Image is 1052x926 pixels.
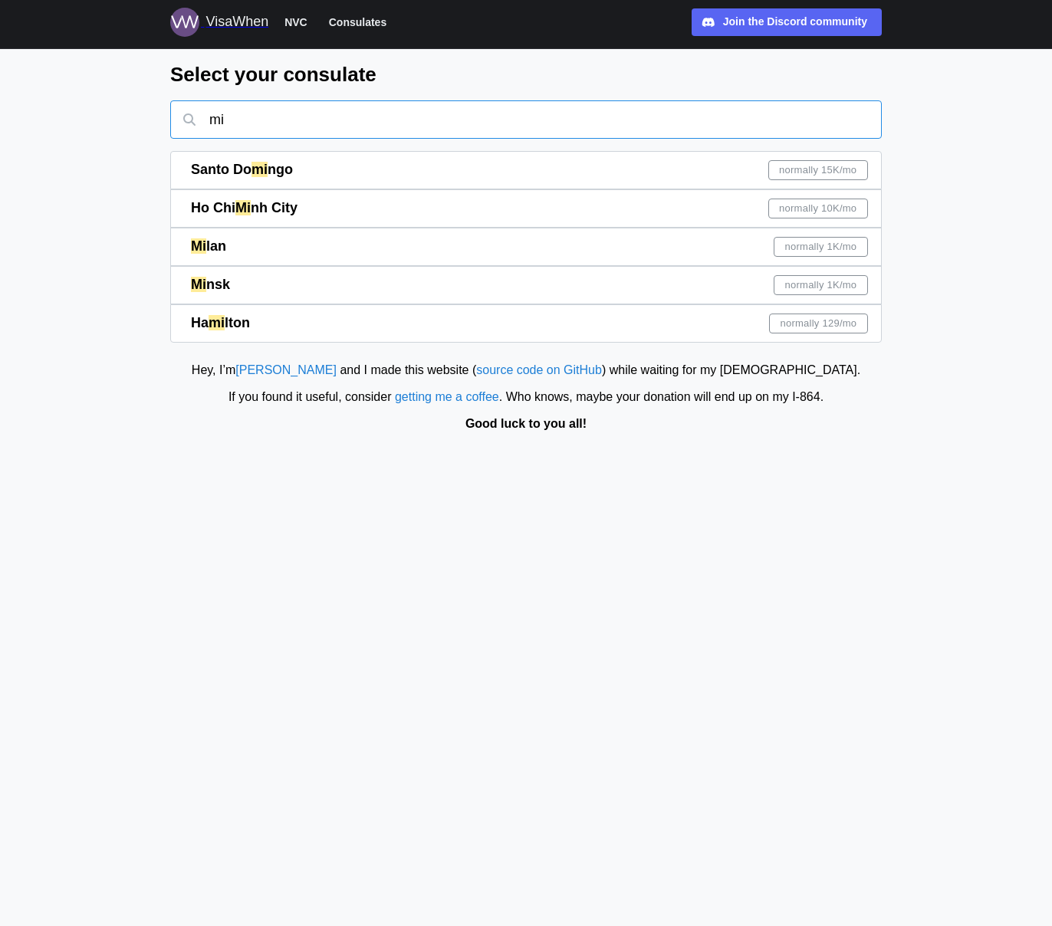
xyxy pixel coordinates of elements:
span: normally 129 /mo [780,314,856,333]
button: NVC [278,12,314,32]
mark: mi [251,162,268,177]
span: Consulates [329,13,386,31]
button: Consulates [322,12,393,32]
a: Hamiltonnormally 129/mo [170,304,882,343]
mark: Mi [191,238,206,254]
a: Join the Discord community [692,8,882,36]
div: Good luck to you all! [8,415,1044,434]
input: Atlantis [170,100,882,139]
span: Ha [191,315,209,330]
mark: Mi [235,200,251,215]
span: normally 1K /mo [785,238,857,256]
div: Join the Discord community [723,14,867,31]
mark: mi [209,315,225,330]
h2: Select your consulate [170,61,882,88]
div: Hey, I’m and I made this website ( ) while waiting for my [DEMOGRAPHIC_DATA]. [8,361,1044,380]
div: If you found it useful, consider . Who knows, maybe your donation will end up on my I‑864. [8,388,1044,407]
span: lan [206,238,226,254]
a: Milannormally 1K/mo [170,228,882,266]
span: lton [225,315,250,330]
a: source code on GitHub [476,363,602,376]
span: normally 1K /mo [785,276,857,294]
a: Logo for VisaWhen VisaWhen [170,8,268,37]
div: VisaWhen [205,11,268,33]
img: Logo for VisaWhen [170,8,199,37]
a: [PERSON_NAME] [235,363,337,376]
span: Santo Do [191,162,251,177]
a: Minsknormally 1K/mo [170,266,882,304]
span: normally 15K /mo [779,161,856,179]
a: Santo Domingonormally 15K/mo [170,151,882,189]
span: NVC [284,13,307,31]
span: normally 10K /mo [779,199,856,218]
span: ngo [268,162,293,177]
a: Ho ChiMinh Citynormally 10K/mo [170,189,882,228]
span: Ho Chi [191,200,235,215]
mark: Mi [191,277,206,292]
span: nh City [251,200,298,215]
a: getting me a coffee [395,390,499,403]
span: nsk [206,277,230,292]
